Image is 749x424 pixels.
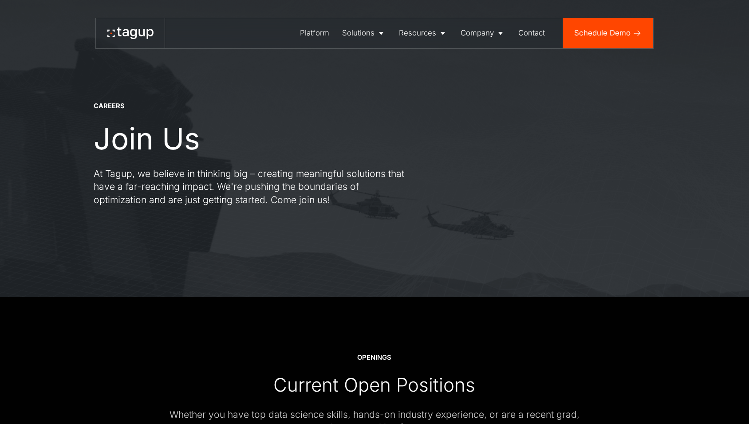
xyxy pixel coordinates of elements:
h1: Join Us [94,122,200,156]
a: Solutions [335,18,392,48]
div: Schedule Demo [574,27,631,39]
div: Company [461,27,494,39]
a: Resources [392,18,454,48]
a: Schedule Demo [563,18,653,48]
a: Contact [512,18,552,48]
div: Current Open Positions [273,373,475,397]
div: OPENINGS [357,353,391,362]
p: At Tagup, we believe in thinking big – creating meaningful solutions that have a far-reaching imp... [94,167,413,207]
div: Resources [399,27,436,39]
div: Platform [300,27,329,39]
a: Company [454,18,512,48]
div: Solutions [342,27,374,39]
a: Platform [293,18,336,48]
div: CAREERS [94,102,125,111]
div: Contact [518,27,545,39]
